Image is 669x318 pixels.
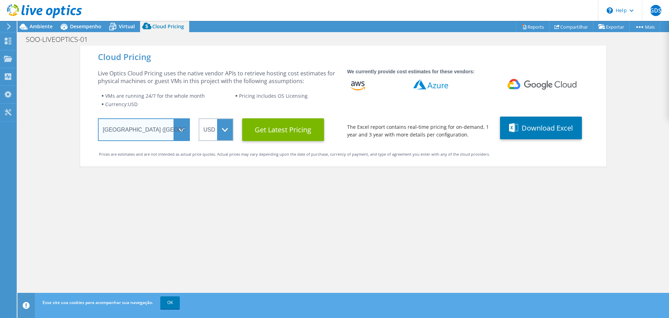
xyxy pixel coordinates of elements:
a: Mais [629,21,660,32]
span: VMs are running 24/7 for the whole month [105,93,205,99]
a: OK [160,296,180,309]
a: Compartilhar [549,21,593,32]
span: Esse site usa cookies para acompanhar sua navegação. [43,299,153,305]
span: Cloud Pricing [152,23,184,30]
span: Currency: USD [105,101,138,108]
a: Reports [516,21,549,32]
div: Cloud Pricing [98,53,589,61]
span: Virtual [119,23,135,30]
strong: We currently provide cost estimates for these vendors: [347,69,475,74]
button: Get Latest Pricing [242,118,324,141]
span: Ambiente [30,23,53,30]
div: Prices are estimates and are not intended as actual price quotes. Actual prices may vary dependin... [99,150,587,158]
svg: \n [607,7,613,14]
div: Live Optics Cloud Pricing uses the native vendor APIs to retrieve hosting cost estimates for phys... [98,69,338,85]
span: Desempenho [70,23,101,30]
a: Exportar [593,21,630,32]
button: Download Excel [500,117,582,139]
h1: SOO-LIVEOPTICS-01 [23,36,99,43]
div: The Excel report contains real-time pricing for on-demand, 1 year and 3 year with more details pe... [347,123,491,139]
span: Pricing includes OS Licensing [239,93,308,99]
span: GDS [650,5,661,16]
